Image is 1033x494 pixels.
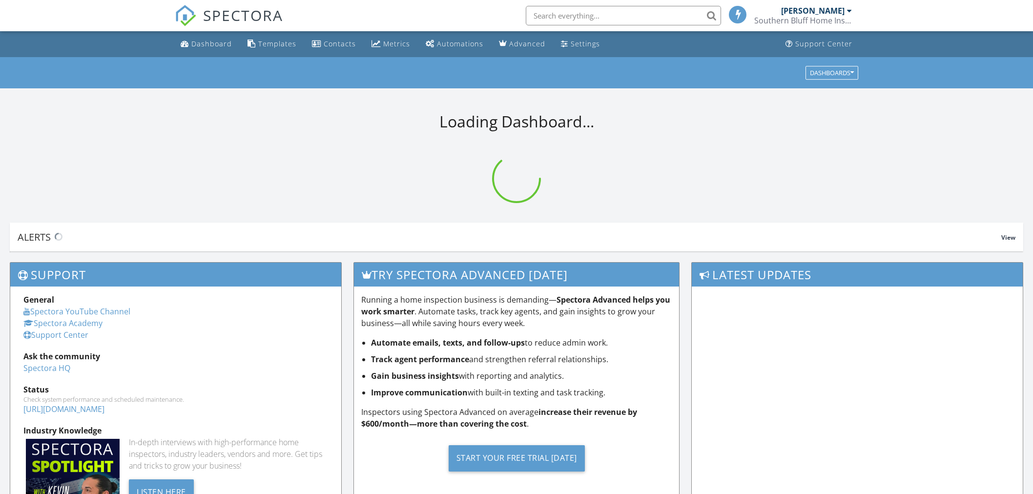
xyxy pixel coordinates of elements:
[18,230,1001,244] div: Alerts
[371,353,672,365] li: and strengthen referral relationships.
[371,387,468,398] strong: Improve communication
[23,395,328,403] div: Check system performance and scheduled maintenance.
[371,370,459,381] strong: Gain business insights
[129,436,328,472] div: In-depth interviews with high-performance home inspectors, industry leaders, vendors and more. Ge...
[795,39,852,48] div: Support Center
[23,404,104,414] a: [URL][DOMAIN_NAME]
[175,5,196,26] img: The Best Home Inspection Software - Spectora
[781,6,845,16] div: [PERSON_NAME]
[203,5,283,25] span: SPECTORA
[371,337,525,348] strong: Automate emails, texts, and follow-ups
[361,294,670,317] strong: Spectora Advanced helps you work smarter
[449,445,585,472] div: Start Your Free Trial [DATE]
[191,39,232,48] div: Dashboard
[806,66,858,80] button: Dashboards
[361,406,672,430] p: Inspectors using Spectora Advanced on average .
[422,35,487,53] a: Automations (Basic)
[10,263,341,287] h3: Support
[177,35,236,53] a: Dashboard
[258,39,296,48] div: Templates
[23,363,70,373] a: Spectora HQ
[324,39,356,48] div: Contacts
[23,329,88,340] a: Support Center
[437,39,483,48] div: Automations
[368,35,414,53] a: Metrics
[175,13,283,34] a: SPECTORA
[571,39,600,48] div: Settings
[371,354,469,365] strong: Track agent performance
[754,16,852,25] div: Southern Bluff Home Inspections
[244,35,300,53] a: Templates
[23,306,130,317] a: Spectora YouTube Channel
[810,69,854,76] div: Dashboards
[371,337,672,349] li: to reduce admin work.
[354,263,679,287] h3: Try spectora advanced [DATE]
[361,407,637,429] strong: increase their revenue by $600/month—more than covering the cost
[23,318,103,329] a: Spectora Academy
[23,425,328,436] div: Industry Knowledge
[557,35,604,53] a: Settings
[371,370,672,382] li: with reporting and analytics.
[526,6,721,25] input: Search everything...
[23,384,328,395] div: Status
[383,39,410,48] div: Metrics
[692,263,1023,287] h3: Latest Updates
[308,35,360,53] a: Contacts
[23,350,328,362] div: Ask the community
[371,387,672,398] li: with built-in texting and task tracking.
[509,39,545,48] div: Advanced
[1001,233,1015,242] span: View
[782,35,856,53] a: Support Center
[495,35,549,53] a: Advanced
[361,437,672,479] a: Start Your Free Trial [DATE]
[23,294,54,305] strong: General
[361,294,672,329] p: Running a home inspection business is demanding— . Automate tasks, track key agents, and gain ins...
